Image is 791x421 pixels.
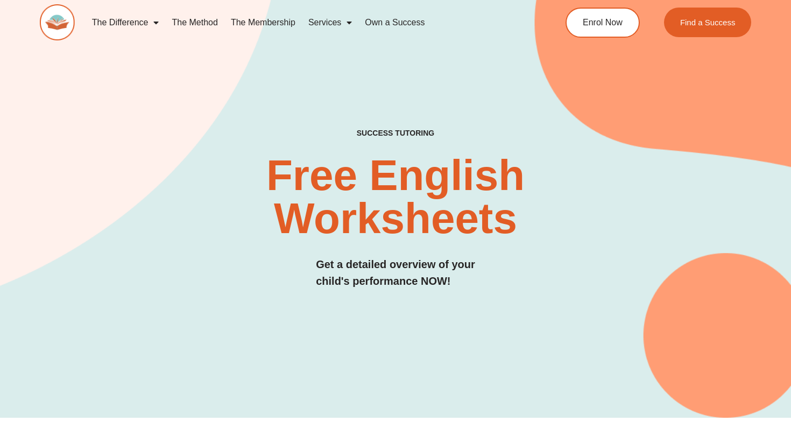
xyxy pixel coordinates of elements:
h3: Get a detailed overview of your child's performance NOW! [316,256,475,290]
h4: SUCCESS TUTORING​ [290,129,501,138]
a: Own a Success [358,10,431,35]
a: The Difference [86,10,166,35]
a: The Method [165,10,224,35]
h2: Free English Worksheets​ [160,154,630,240]
a: Services [302,10,358,35]
span: Enrol Now [583,18,623,27]
a: Find a Success [664,8,752,37]
a: The Membership [224,10,302,35]
a: Enrol Now [566,8,640,38]
nav: Menu [86,10,525,35]
span: Find a Success [680,18,736,26]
